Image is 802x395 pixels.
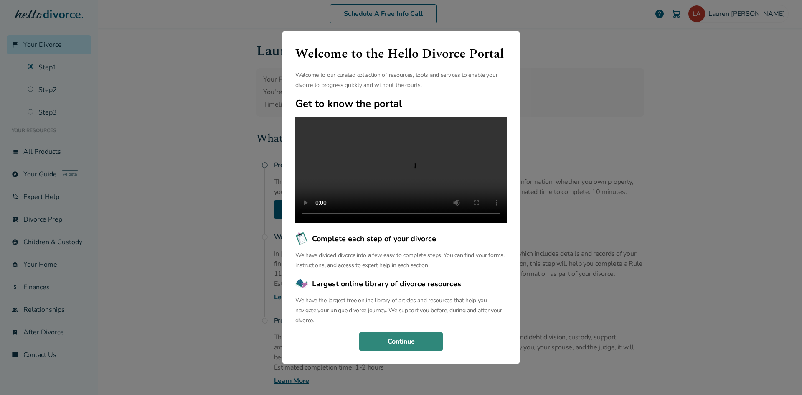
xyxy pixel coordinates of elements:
[295,70,507,90] p: Welcome to our curated collection of resources, tools and services to enable your divorce to prog...
[760,355,802,395] iframe: Chat Widget
[295,277,309,291] img: Largest online library of divorce resources
[295,296,507,326] p: We have the largest free online library of articles and resources that help you navigate your uni...
[295,232,309,245] img: Complete each step of your divorce
[295,97,507,110] h2: Get to know the portal
[295,250,507,270] p: We have divided divorce into a few easy to complete steps. You can find your forms, instructions,...
[359,332,443,351] button: Continue
[295,44,507,64] h1: Welcome to the Hello Divorce Portal
[312,233,436,244] span: Complete each step of your divorce
[312,278,461,289] span: Largest online library of divorce resources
